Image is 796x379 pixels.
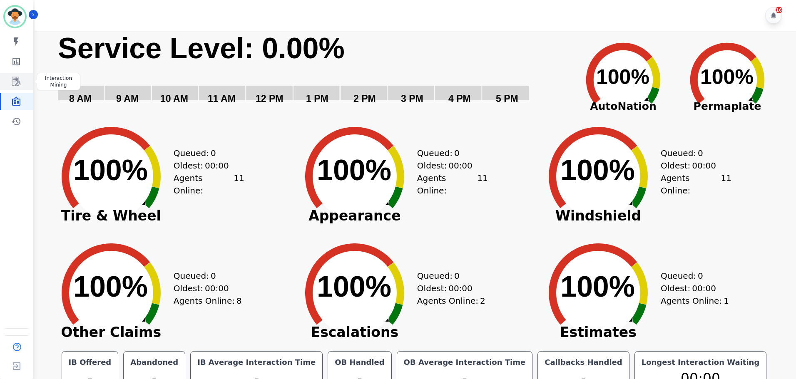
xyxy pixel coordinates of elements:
[560,154,635,186] text: 100%
[661,172,731,197] div: Agents Online:
[174,282,236,295] div: Oldest:
[208,93,236,104] text: 11 AM
[306,93,328,104] text: 1 PM
[417,159,480,172] div: Oldest:
[67,357,113,368] div: IB Offered
[661,147,723,159] div: Queued:
[661,295,731,307] div: Agents Online:
[57,31,570,116] svg: Service Level: 0%
[480,295,485,307] span: 2
[536,328,661,337] span: Estimates
[692,282,716,295] span: 00:00
[640,357,761,368] div: Longest Interaction Waiting
[698,147,703,159] span: 0
[292,328,417,337] span: Escalations
[5,7,25,27] img: Bordered avatar
[448,282,473,295] span: 00:00
[174,295,244,307] div: Agents Online:
[721,172,731,197] span: 11
[73,270,148,303] text: 100%
[58,32,345,64] text: Service Level: 0.00%
[401,93,423,104] text: 3 PM
[496,93,518,104] text: 5 PM
[661,270,723,282] div: Queued:
[174,147,236,159] div: Queued:
[536,212,661,220] span: Windshield
[571,99,675,114] span: AutoNation
[698,270,703,282] span: 0
[402,357,527,368] div: OB Average Interaction Time
[174,159,236,172] div: Oldest:
[234,172,244,197] span: 11
[174,172,244,197] div: Agents Online:
[129,357,180,368] div: Abandoned
[700,65,754,89] text: 100%
[49,212,174,220] span: Tire & Wheel
[454,147,460,159] span: 0
[205,159,229,172] span: 00:00
[417,147,480,159] div: Queued:
[160,93,188,104] text: 10 AM
[417,172,488,197] div: Agents Online:
[417,282,480,295] div: Oldest:
[661,282,723,295] div: Oldest:
[317,154,391,186] text: 100%
[205,282,229,295] span: 00:00
[776,7,782,13] div: 16
[543,357,624,368] div: Callbacks Handled
[477,172,488,197] span: 11
[256,93,283,104] text: 12 PM
[448,159,473,172] span: 00:00
[211,270,216,282] span: 0
[448,93,471,104] text: 4 PM
[211,147,216,159] span: 0
[661,159,723,172] div: Oldest:
[724,295,729,307] span: 1
[560,270,635,303] text: 100%
[317,270,391,303] text: 100%
[116,93,139,104] text: 9 AM
[196,357,317,368] div: IB Average Interaction Time
[692,159,716,172] span: 00:00
[73,154,148,186] text: 100%
[49,328,174,337] span: Other Claims
[675,99,779,114] span: Permaplate
[454,270,460,282] span: 0
[236,295,242,307] span: 8
[333,357,386,368] div: OB Handled
[292,212,417,220] span: Appearance
[417,270,480,282] div: Queued:
[69,93,92,104] text: 8 AM
[353,93,376,104] text: 2 PM
[174,270,236,282] div: Queued:
[417,295,488,307] div: Agents Online:
[596,65,649,89] text: 100%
